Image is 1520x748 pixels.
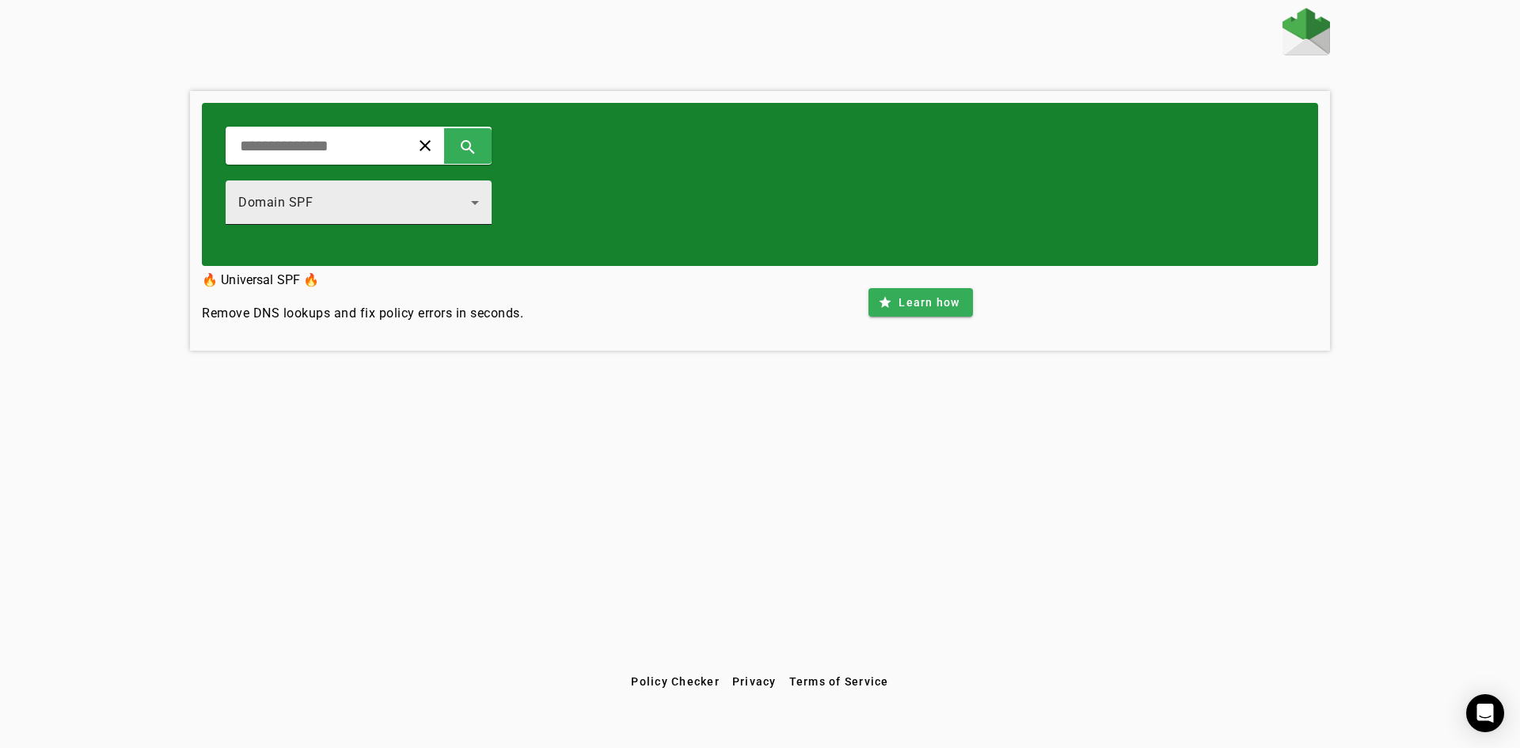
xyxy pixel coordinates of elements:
button: Learn how [868,288,972,317]
span: Policy Checker [631,675,720,688]
span: Privacy [732,675,777,688]
span: Terms of Service [789,675,889,688]
div: Open Intercom Messenger [1466,694,1504,732]
a: Home [1282,8,1330,59]
button: Policy Checker [625,667,726,696]
button: Privacy [726,667,783,696]
h3: 🔥 Universal SPF 🔥 [202,269,523,291]
button: Terms of Service [783,667,895,696]
img: Fraudmarc Logo [1282,8,1330,55]
h4: Remove DNS lookups and fix policy errors in seconds. [202,304,523,323]
span: Domain SPF [238,195,313,210]
span: Learn how [899,294,959,310]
